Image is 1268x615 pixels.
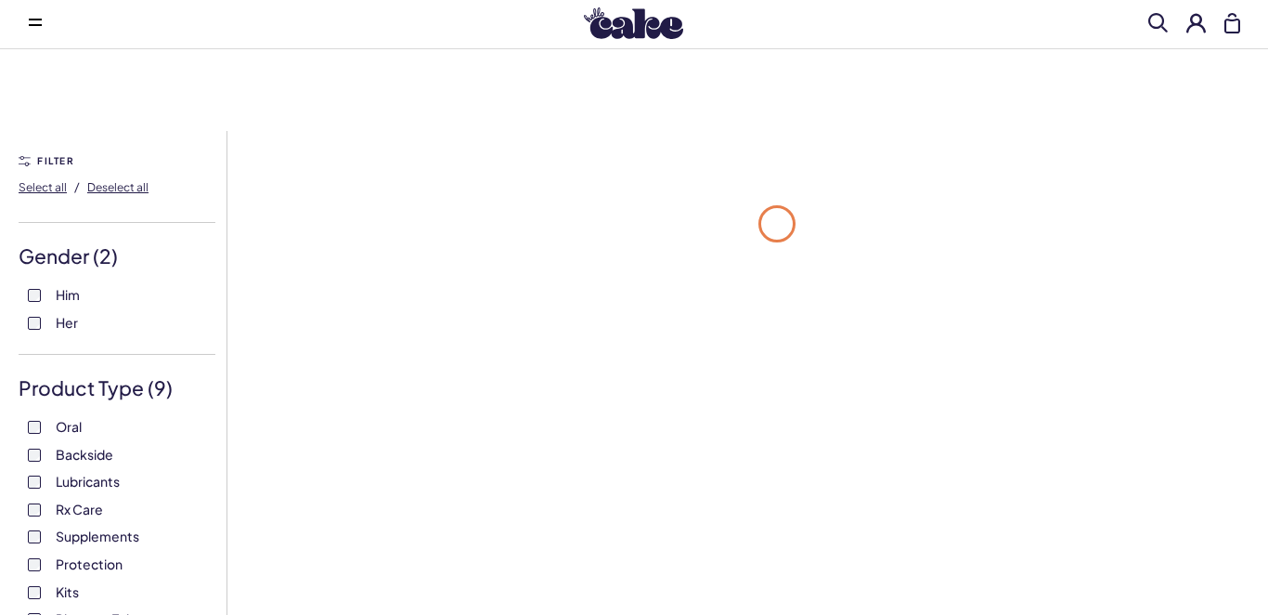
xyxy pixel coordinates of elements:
input: Rx Care [28,504,41,517]
span: Rx Care [56,497,103,521]
span: Deselect all [87,180,149,194]
input: Lubricants [28,476,41,489]
span: Her [56,310,78,334]
span: / [74,178,80,195]
input: Supplements [28,530,41,543]
img: Hello Cake [584,7,683,39]
input: Her [28,317,41,330]
span: Select all [19,180,67,194]
span: Kits [56,580,79,604]
input: Him [28,289,41,302]
span: Him [56,282,80,307]
span: Lubricants [56,469,120,493]
button: Select all [19,172,67,202]
input: Oral [28,421,41,434]
input: Backside [28,449,41,462]
span: Supplements [56,524,139,548]
input: Protection [28,558,41,571]
span: Protection [56,552,123,576]
span: Backside [56,442,113,466]
input: Kits [28,586,41,599]
span: Oral [56,414,82,438]
button: Deselect all [87,172,149,202]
